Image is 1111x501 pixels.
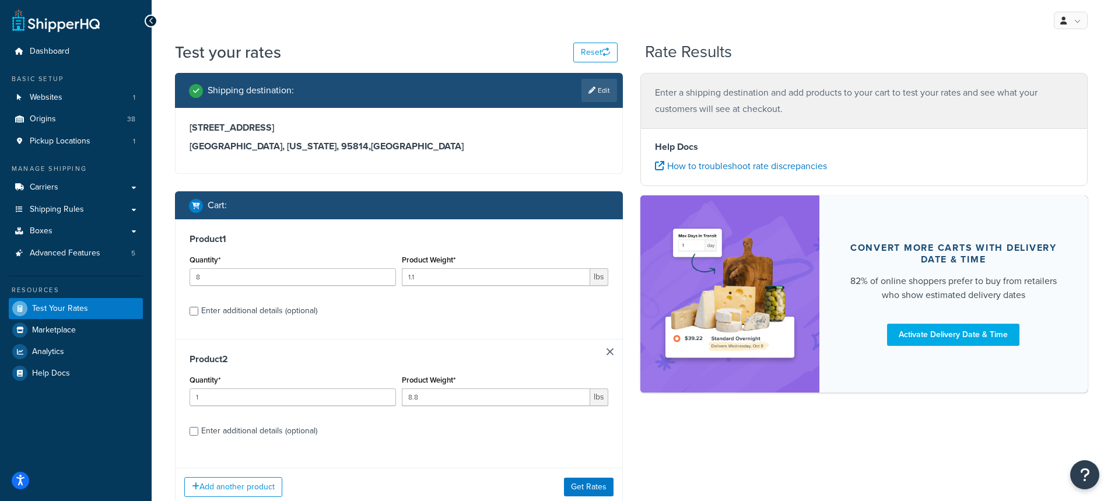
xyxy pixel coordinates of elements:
[581,79,617,102] a: Edit
[9,285,143,295] div: Resources
[190,122,608,134] h3: [STREET_ADDRESS]
[9,199,143,220] a: Shipping Rules
[655,85,1074,117] p: Enter a shipping destination and add products to your cart to test your rates and see what your c...
[402,388,590,406] input: 0.00
[30,93,62,103] span: Websites
[30,205,84,215] span: Shipping Rules
[402,376,455,384] label: Product Weight*
[9,320,143,341] a: Marketplace
[190,388,396,406] input: 0.0
[30,183,58,192] span: Carriers
[30,226,52,236] span: Boxes
[190,268,396,286] input: 0.0
[9,164,143,174] div: Manage Shipping
[1070,460,1099,489] button: Open Resource Center
[9,41,143,62] a: Dashboard
[564,478,614,496] button: Get Rates
[887,324,1019,346] a: Activate Delivery Date & Time
[190,353,608,365] h3: Product 2
[9,243,143,264] li: Advanced Features
[190,307,198,316] input: Enter additional details (optional)
[208,200,227,211] h2: Cart :
[127,114,135,124] span: 38
[32,325,76,335] span: Marketplace
[201,423,317,439] div: Enter additional details (optional)
[201,303,317,319] div: Enter additional details (optional)
[9,87,143,108] a: Websites1
[645,43,732,61] h2: Rate Results
[30,248,100,258] span: Advanced Features
[175,41,281,64] h1: Test your rates
[9,298,143,319] a: Test Your Rates
[131,248,135,258] span: 5
[32,369,70,379] span: Help Docs
[590,268,608,286] span: lbs
[30,47,69,57] span: Dashboard
[208,85,294,96] h2: Shipping destination :
[9,220,143,242] a: Boxes
[402,268,590,286] input: 0.00
[190,141,608,152] h3: [GEOGRAPHIC_DATA], [US_STATE], 95814 , [GEOGRAPHIC_DATA]
[184,477,282,497] button: Add another product
[607,348,614,355] a: Remove Item
[9,108,143,130] li: Origins
[658,213,802,375] img: feature-image-ddt-36eae7f7280da8017bfb280eaccd9c446f90b1fe08728e4019434db127062ab4.png
[402,255,455,264] label: Product Weight*
[30,114,56,124] span: Origins
[32,347,64,357] span: Analytics
[9,87,143,108] li: Websites
[133,136,135,146] span: 1
[590,388,608,406] span: lbs
[9,243,143,264] a: Advanced Features5
[847,274,1060,302] div: 82% of online shoppers prefer to buy from retailers who show estimated delivery dates
[847,242,1060,265] div: Convert more carts with delivery date & time
[573,43,618,62] button: Reset
[190,255,220,264] label: Quantity*
[190,427,198,436] input: Enter additional details (optional)
[190,376,220,384] label: Quantity*
[9,341,143,362] a: Analytics
[190,233,608,245] h3: Product 1
[9,131,143,152] a: Pickup Locations1
[32,304,88,314] span: Test Your Rates
[9,363,143,384] a: Help Docs
[655,140,1074,154] h4: Help Docs
[9,74,143,84] div: Basic Setup
[9,177,143,198] a: Carriers
[30,136,90,146] span: Pickup Locations
[9,108,143,130] a: Origins38
[133,93,135,103] span: 1
[9,131,143,152] li: Pickup Locations
[655,159,827,173] a: How to troubleshoot rate discrepancies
